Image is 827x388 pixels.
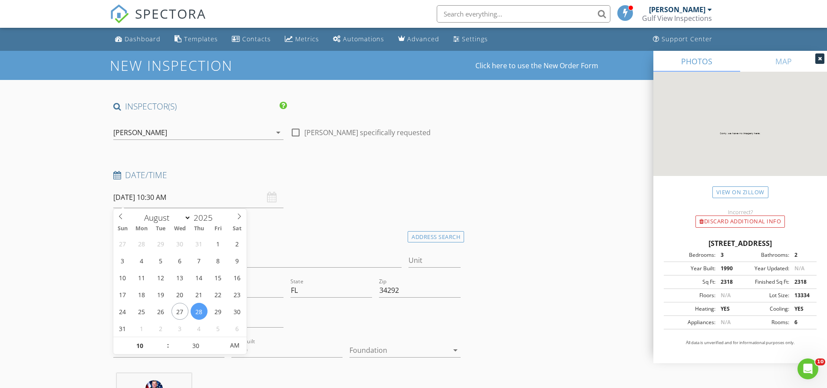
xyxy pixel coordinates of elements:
[171,320,188,337] span: September 3, 2025
[715,278,740,286] div: 2318
[132,226,151,232] span: Mon
[295,35,319,43] div: Metrics
[133,235,150,252] span: July 28, 2025
[653,209,827,216] div: Incorrect?
[666,265,715,272] div: Year Built:
[653,72,827,197] img: streetview
[191,252,208,269] span: August 7, 2025
[649,5,705,14] div: [PERSON_NAME]
[740,292,789,299] div: Lot Size:
[135,4,206,23] span: SPECTORA
[171,286,188,303] span: August 20, 2025
[740,305,789,313] div: Cooling:
[666,251,715,259] div: Bedrooms:
[789,305,814,313] div: YES
[210,303,227,320] span: August 29, 2025
[133,252,150,269] span: August 4, 2025
[191,303,208,320] span: August 28, 2025
[210,320,227,337] span: September 5, 2025
[242,35,271,43] div: Contacts
[229,269,246,286] span: August 16, 2025
[171,252,188,269] span: August 6, 2025
[210,269,227,286] span: August 15, 2025
[184,35,218,43] div: Templates
[227,226,247,232] span: Sat
[304,128,431,137] label: [PERSON_NAME] specifically requested
[740,318,789,326] div: Rooms:
[740,51,827,72] a: MAP
[475,62,598,69] a: Click here to use the New Order Form
[223,337,247,354] span: Click to toggle
[721,318,731,326] span: N/A
[666,318,715,326] div: Appliances:
[666,292,715,299] div: Floors:
[740,251,789,259] div: Bathrooms:
[740,278,789,286] div: Finished Sq Ft:
[715,305,740,313] div: YES
[712,186,768,198] a: View on Zillow
[152,269,169,286] span: August 12, 2025
[721,292,731,299] span: N/A
[229,286,246,303] span: August 23, 2025
[649,31,716,47] a: Support Center
[110,58,302,73] h1: New Inspection
[133,286,150,303] span: August 18, 2025
[152,320,169,337] span: September 2, 2025
[210,252,227,269] span: August 8, 2025
[171,269,188,286] span: August 13, 2025
[794,265,804,272] span: N/A
[228,31,274,47] a: Contacts
[191,212,220,223] input: Year
[437,5,610,23] input: Search everything...
[112,31,164,47] a: Dashboard
[664,340,817,346] p: All data is unverified and for informational purposes only.
[208,226,227,232] span: Fri
[229,235,246,252] span: August 2, 2025
[450,31,491,47] a: Settings
[229,252,246,269] span: August 9, 2025
[715,251,740,259] div: 3
[789,318,814,326] div: 6
[171,31,221,47] a: Templates
[114,320,131,337] span: August 31, 2025
[210,286,227,303] span: August 22, 2025
[210,235,227,252] span: August 1, 2025
[229,303,246,320] span: August 30, 2025
[191,235,208,252] span: July 31, 2025
[789,292,814,299] div: 13334
[715,265,740,272] div: 1990
[113,187,283,208] input: Select date
[114,286,131,303] span: August 17, 2025
[664,238,817,249] div: [STREET_ADDRESS]
[110,4,129,23] img: The Best Home Inspection Software - Spectora
[642,14,712,23] div: Gulf View Inspections
[229,320,246,337] span: September 6, 2025
[171,303,188,320] span: August 27, 2025
[662,35,712,43] div: Support Center
[151,226,170,232] span: Tue
[797,358,818,379] iframe: Intercom live chat
[740,265,789,272] div: Year Updated:
[343,35,384,43] div: Automations
[167,337,169,354] span: :
[113,229,461,240] h4: Location
[815,358,825,365] span: 10
[653,51,740,72] a: PHOTOS
[113,226,132,232] span: Sun
[191,286,208,303] span: August 21, 2025
[152,303,169,320] span: August 26, 2025
[170,226,189,232] span: Wed
[114,303,131,320] span: August 24, 2025
[113,101,287,112] h4: INSPECTOR(S)
[125,35,161,43] div: Dashboard
[114,269,131,286] span: August 10, 2025
[189,226,208,232] span: Thu
[110,12,206,30] a: SPECTORA
[450,345,461,355] i: arrow_drop_down
[395,31,443,47] a: Advanced
[666,278,715,286] div: Sq Ft:
[114,235,131,252] span: July 27, 2025
[329,31,388,47] a: Automations (Basic)
[695,216,785,228] div: Discard Additional info
[407,35,439,43] div: Advanced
